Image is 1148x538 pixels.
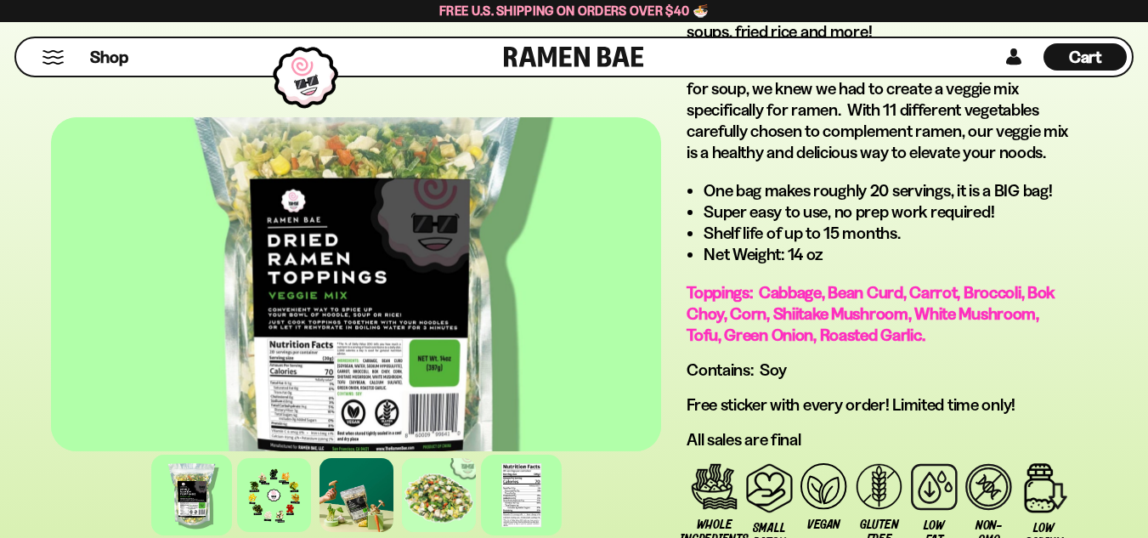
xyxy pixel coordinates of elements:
li: One bag makes roughly 20 servings, it is a BIG bag! [704,180,1072,201]
li: Super easy to use, no prep work required! [704,201,1072,223]
li: Shelf life of up to 15 months. [704,223,1072,244]
span: Toppings: Cabbage, Bean Curd, Carrot, Broccoli, Bok Choy, Corn, Shiitake Mushroom, White Mushroom... [687,282,1055,345]
p: After trying other dehydrated vegetable mixes made for soup, we knew we had to create a veggie mi... [687,57,1072,163]
span: Contains: Soy [687,360,787,380]
span: Vegan [807,518,840,532]
span: Free U.S. Shipping on Orders over $40 🍜 [439,3,709,19]
li: Net Weight: 14 oz [704,244,1072,265]
button: Mobile Menu Trigger [42,50,65,65]
span: Shop [90,46,128,69]
span: Free sticker with every order! Limited time only! [687,394,1015,415]
span: Cart [1069,47,1102,67]
p: All sales are final [687,429,1072,450]
a: Cart [1043,38,1127,76]
a: Shop [90,43,128,71]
